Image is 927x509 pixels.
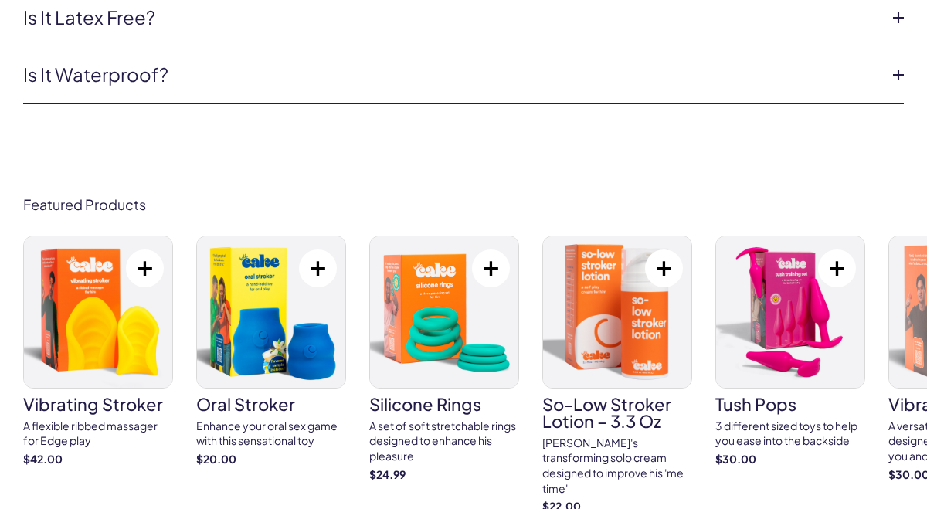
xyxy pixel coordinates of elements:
h3: oral stroker [196,395,346,412]
a: vibrating stroker vibrating stroker A flexible ribbed massager for Edge play $42.00 [23,236,173,467]
strong: $24.99 [369,467,519,483]
a: Is it latex free? [23,5,879,31]
div: Enhance your oral sex game with this sensational toy [196,419,346,449]
h3: tush pops [715,395,865,412]
div: [PERSON_NAME]'s transforming solo cream designed to improve his 'me time' [542,436,692,496]
div: A flexible ribbed massager for Edge play [23,419,173,449]
h3: silicone rings [369,395,519,412]
h3: vibrating stroker [23,395,173,412]
h3: So-Low Stroker Lotion – 3.3 oz [542,395,692,429]
a: silicone rings silicone rings A set of soft stretchable rings designed to enhance his pleasure $2... [369,236,519,482]
a: tush pops tush pops 3 different sized toys to help you ease into the backside $30.00 [715,236,865,467]
strong: $30.00 [715,452,865,467]
img: So-Low Stroker Lotion – 3.3 oz [543,236,691,388]
div: 3 different sized toys to help you ease into the backside [715,419,865,449]
a: oral stroker oral stroker Enhance your oral sex game with this sensational toy $20.00 [196,236,346,467]
strong: $42.00 [23,452,173,467]
img: vibrating stroker [24,236,172,388]
div: A set of soft stretchable rings designed to enhance his pleasure [369,419,519,464]
img: silicone rings [370,236,518,388]
strong: $20.00 [196,452,346,467]
img: oral stroker [197,236,345,388]
a: Is it waterproof? [23,62,879,88]
img: tush pops [716,236,864,388]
